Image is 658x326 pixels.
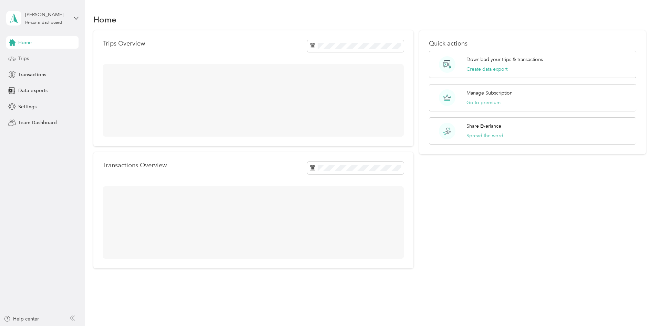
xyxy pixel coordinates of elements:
[103,162,167,169] p: Transactions Overview
[619,287,658,326] iframe: Everlance-gr Chat Button Frame
[466,122,501,130] p: Share Everlance
[18,39,32,46] span: Home
[18,71,46,78] span: Transactions
[25,11,68,18] div: [PERSON_NAME]
[466,56,543,63] p: Download your trips & transactions
[429,40,636,47] p: Quick actions
[4,315,39,323] button: Help center
[18,55,29,62] span: Trips
[18,119,57,126] span: Team Dashboard
[466,66,507,73] button: Create data export
[466,99,501,106] button: Go to premium
[18,87,48,94] span: Data exports
[25,21,62,25] div: Personal dashboard
[466,89,513,97] p: Manage Subscription
[103,40,145,47] p: Trips Overview
[18,103,37,110] span: Settings
[93,16,116,23] h1: Home
[466,132,503,139] button: Spread the word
